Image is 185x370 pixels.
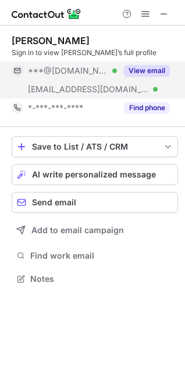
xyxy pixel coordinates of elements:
[124,102,170,114] button: Reveal Button
[32,170,156,179] span: AI write personalized message
[12,271,178,287] button: Notes
[32,142,158,151] div: Save to List / ATS / CRM
[31,226,124,235] span: Add to email campaign
[12,7,81,21] img: ContactOut v5.3.10
[12,164,178,185] button: AI write personalized message
[12,220,178,241] button: Add to email campaign
[28,84,149,95] span: [EMAIL_ADDRESS][DOMAIN_NAME]
[124,65,170,77] button: Reveal Button
[28,66,108,76] span: ***@[DOMAIN_NAME]
[12,192,178,213] button: Send email
[30,251,173,261] span: Find work email
[32,198,76,207] span: Send email
[30,274,173,284] span: Notes
[12,136,178,157] button: save-profile-one-click
[12,248,178,264] button: Find work email
[12,35,90,46] div: [PERSON_NAME]
[12,48,178,58] div: Sign in to view [PERSON_NAME]’s full profile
